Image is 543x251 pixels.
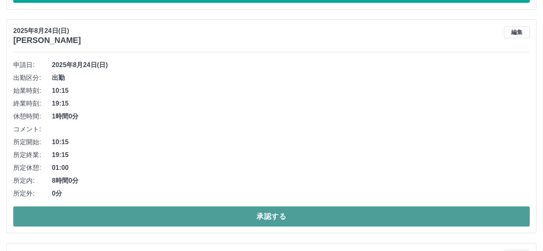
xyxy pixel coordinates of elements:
span: 8時間0分 [52,176,530,186]
span: 19:15 [52,99,530,108]
span: コメント: [13,124,52,134]
span: 1時間0分 [52,112,530,121]
p: 2025年8月24日(日) [13,26,81,36]
span: 出勤区分: [13,73,52,83]
span: 01:00 [52,163,530,173]
span: 2025年8月24日(日) [52,60,530,70]
span: 0分 [52,189,530,198]
span: 所定終業: [13,150,52,160]
span: 10:15 [52,86,530,96]
span: 始業時刻: [13,86,52,96]
span: 19:15 [52,150,530,160]
button: 承認する [13,206,530,227]
span: 10:15 [52,137,530,147]
span: 所定休憩: [13,163,52,173]
span: 終業時刻: [13,99,52,108]
span: 出勤 [52,73,530,83]
span: 所定外: [13,189,52,198]
span: 所定内: [13,176,52,186]
h3: [PERSON_NAME] [13,36,81,45]
span: 所定開始: [13,137,52,147]
button: 編集 [504,26,530,38]
span: 申請日: [13,60,52,70]
span: 休憩時間: [13,112,52,121]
